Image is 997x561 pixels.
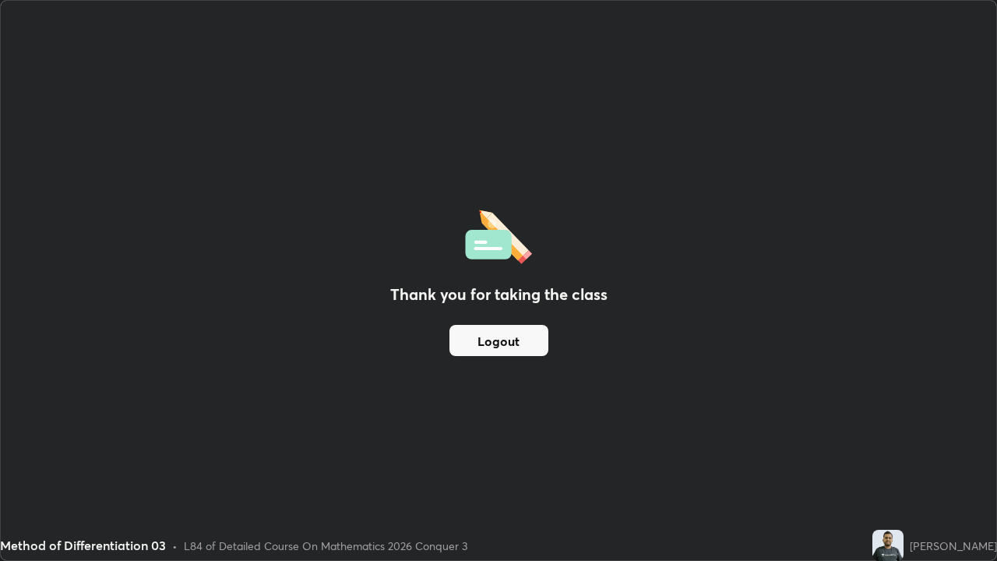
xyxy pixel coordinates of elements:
div: L84 of Detailed Course On Mathematics 2026 Conquer 3 [184,538,467,554]
h2: Thank you for taking the class [390,283,608,306]
div: [PERSON_NAME] [910,538,997,554]
button: Logout [449,325,548,356]
img: offlineFeedback.1438e8b3.svg [465,205,532,264]
div: • [172,538,178,554]
img: f292c3bc2352430695c83c150198b183.jpg [872,530,904,561]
